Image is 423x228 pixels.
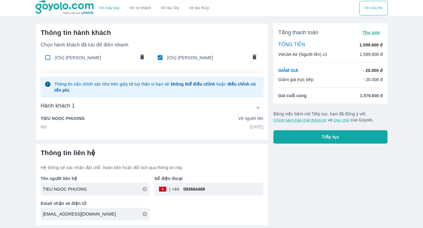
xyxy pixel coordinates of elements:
p: 1.599.600 đ [360,42,383,48]
div: choose transportation mode [94,1,214,15]
p: TIEU NGOC PHUONG [41,115,85,121]
p: Hệ thống sẽ xác nhận đặt chỗ, hoàn tiền hoặc đổi lịch qua thông tin này [41,165,263,171]
button: Tiếp tục [273,130,387,144]
p: [DATE] [250,124,263,130]
span: Giá cuối cùng [278,93,306,99]
h6: Thông tin hành khách [41,29,263,37]
p: TỔNG TIỀN [278,42,305,48]
span: Thu gọn [362,30,380,35]
strong: không thể điều chỉnh [171,82,215,87]
p: - 20.000 đ [363,77,383,83]
h6: Hành khách 1 [41,102,75,109]
h6: Thông tin liên hệ [41,149,263,157]
button: Thu gọn [360,28,383,37]
b: Tên người liên hệ [41,176,77,181]
p: Bằng việc bấm nút Tiếp tục, bạn đã đồng ý với và của Goyolo. [273,111,387,123]
input: Ví dụ: NGUYEN VAN A [43,186,150,192]
a: Vé tàu lửa [156,1,184,15]
a: Vé máy bay [99,6,120,10]
span: Tiếp tục [322,134,339,140]
p: Vé người lớn [238,115,263,121]
a: Vé xe khách [130,6,151,10]
span: 1.579.600 đ [360,93,383,99]
p: Nữ [41,124,46,130]
p: VietJet Air (Người lớn) x1 [278,51,327,57]
input: Ví dụ: abc@gmail.com [43,211,150,217]
button: Vé của tôi [359,1,387,15]
b: Email nhận vé điện tử [41,201,86,206]
button: comments [136,51,149,64]
b: Số điện thoại [154,176,183,181]
button: Vé tàu thủy [184,1,214,15]
p: Giảm giá trực tiếp [278,77,313,83]
span: (Chị) [PERSON_NAME] [167,55,248,61]
p: Thông tin cần chính xác như trên giấy tờ tuỳ thân vì bạn sẽ hoặc [54,81,259,93]
p: Chọn hành khách đã lưu để điền nhanh [41,42,263,48]
p: - 20.000 đ [363,67,383,73]
button: comments [248,51,261,64]
button: Chính sách bảo mật thông tin [273,118,327,122]
div: choose transportation mode [359,1,387,15]
p: 1.599.600 đ [360,51,383,57]
button: Quy chế [333,118,349,122]
span: Tổng thanh toán [278,29,318,36]
span: (Chị) [PERSON_NAME] [55,55,135,61]
p: GIẢM GIÁ [278,67,298,73]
